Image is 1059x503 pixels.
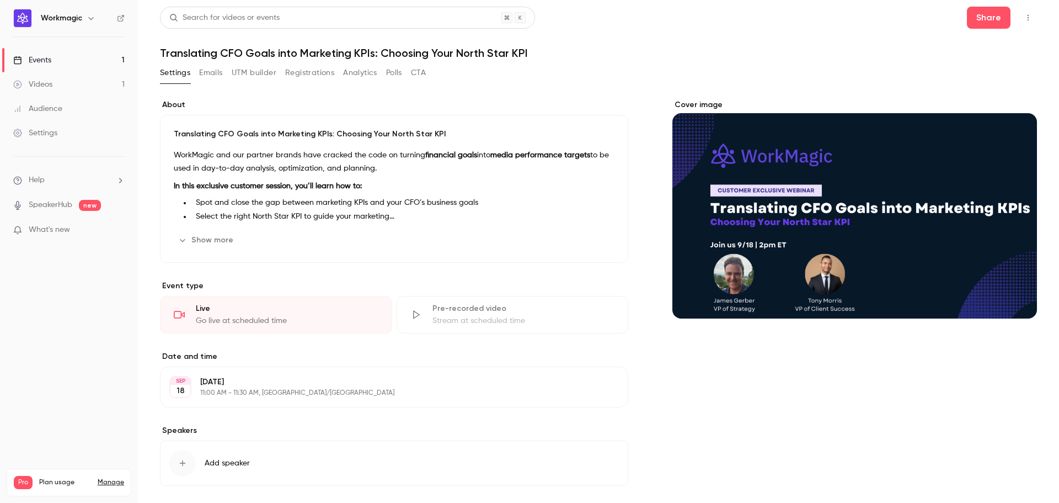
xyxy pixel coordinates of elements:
[200,389,570,398] p: 11:00 AM - 11:30 AM, [GEOGRAPHIC_DATA]/[GEOGRAPHIC_DATA]
[191,211,614,223] li: Select the right North Star KPI to guide your marketing
[174,231,240,249] button: Show more
[160,425,628,436] label: Speakers
[39,478,91,487] span: Plan usage
[29,174,45,186] span: Help
[411,64,426,82] button: CTA
[170,377,190,385] div: SEP
[200,377,570,388] p: [DATE]
[672,99,1037,319] section: Cover image
[29,199,72,211] a: SpeakerHub
[41,13,82,24] h6: Workmagic
[432,303,615,314] div: Pre-recorded video
[432,315,615,326] div: Stream at scheduled time
[205,458,250,469] span: Add speaker
[196,315,378,326] div: Go live at scheduled time
[160,296,392,333] div: LiveGo live at scheduled time
[13,174,125,186] li: help-dropdown-opener
[160,441,628,486] button: Add speaker
[490,151,590,159] strong: media performance targets
[14,476,33,489] span: Pro
[160,46,1037,60] h1: Translating CFO Goals into Marketing KPIs: Choosing Your North Star KPI
[174,182,362,190] strong: In this exclusive customer session, you’ll learn how to:
[13,79,52,90] div: Videos
[425,151,477,159] strong: financial goals
[13,128,57,139] div: Settings
[13,103,62,114] div: Audience
[343,64,377,82] button: Analytics
[199,64,222,82] button: Emails
[160,351,628,362] label: Date and time
[98,478,124,487] a: Manage
[232,64,276,82] button: UTM builder
[14,9,31,27] img: Workmagic
[967,7,1010,29] button: Share
[169,12,280,24] div: Search for videos or events
[174,129,614,140] p: Translating CFO Goals into Marketing KPIs: Choosing Your North Star KPI
[29,224,70,236] span: What's new
[176,385,185,396] p: 18
[285,64,334,82] button: Registrations
[386,64,402,82] button: Polls
[160,99,628,110] label: About
[672,99,1037,110] label: Cover image
[13,55,51,66] div: Events
[397,296,629,333] div: Pre-recorded videoStream at scheduled time
[174,149,614,175] p: WorkMagic and our partner brands have cracked the code on turning into to be used in day-to-day a...
[196,303,378,314] div: Live
[160,64,190,82] button: Settings
[191,197,614,209] li: Spot and close the gap between marketing KPIs and your CFO’s business goals
[160,280,628,292] p: Event type
[79,200,101,211] span: new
